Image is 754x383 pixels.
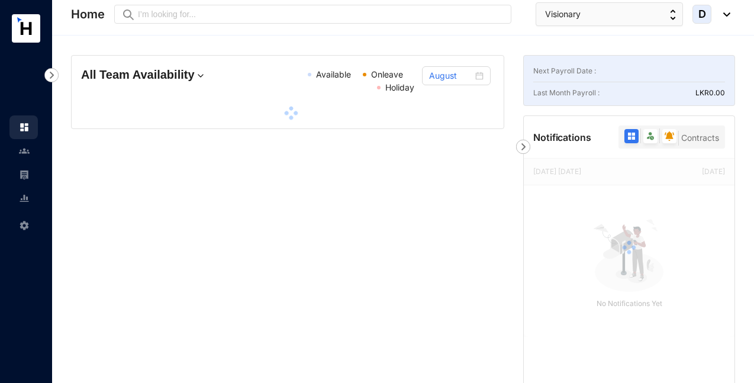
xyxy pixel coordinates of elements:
[9,163,38,186] li: Payroll
[316,69,351,79] span: Available
[429,69,473,82] input: Select month
[536,2,683,26] button: Visionary
[695,87,725,99] p: LKR 0.00
[385,82,414,92] span: Holiday
[670,9,676,20] img: up-down-arrow.74152d26bf9780fbf563ca9c90304185.svg
[545,8,581,21] span: Visionary
[627,131,636,141] img: filter-all-active.b2ddab8b6ac4e993c5f19a95c6f397f4.svg
[19,220,30,231] img: settings-unselected.1febfda315e6e19643a1.svg
[71,6,105,22] p: Home
[81,66,218,83] h4: All Team Availability
[533,65,596,77] p: Next Payroll Date :
[9,115,38,139] li: Home
[19,146,30,156] img: people-unselected.118708e94b43a90eceab.svg
[533,130,591,144] p: Notifications
[371,69,403,79] span: Onleave
[665,131,674,141] img: filter-reminder.7bd594460dfc183a5d70274ebda095bc.svg
[516,140,530,154] img: nav-icon-right.af6afadce00d159da59955279c43614e.svg
[681,133,719,143] span: Contracts
[717,12,730,17] img: dropdown-black.8e83cc76930a90b1a4fdb6d089b7bf3a.svg
[9,139,38,163] li: Contacts
[44,68,59,82] img: nav-icon-right.af6afadce00d159da59955279c43614e.svg
[138,8,504,21] input: I’m looking for...
[533,87,600,99] p: Last Month Payroll :
[646,131,655,141] img: filter-leave.335d97c0ea4a0c612d9facb82607b77b.svg
[698,9,706,20] span: D
[19,193,30,204] img: report-unselected.e6a6b4230fc7da01f883.svg
[19,169,30,180] img: payroll-unselected.b590312f920e76f0c668.svg
[9,186,38,210] li: Reports
[19,122,30,133] img: home.c6720e0a13eba0172344.svg
[195,70,207,82] img: dropdown.780994ddfa97fca24b89f58b1de131fa.svg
